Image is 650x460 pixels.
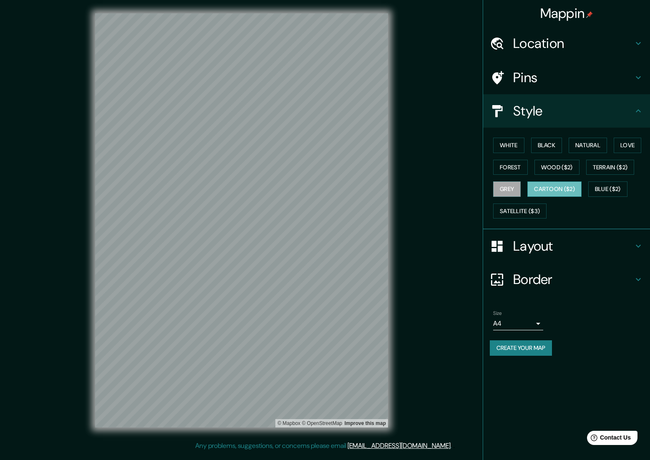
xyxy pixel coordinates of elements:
[483,263,650,296] div: Border
[195,441,452,451] p: Any problems, suggestions, or concerns please email .
[540,5,593,22] h4: Mappin
[493,181,521,197] button: Grey
[586,11,593,18] img: pin-icon.png
[493,310,502,317] label: Size
[588,181,627,197] button: Blue ($2)
[277,420,300,426] a: Mapbox
[513,103,633,119] h4: Style
[513,271,633,288] h4: Border
[302,420,342,426] a: OpenStreetMap
[483,61,650,94] div: Pins
[527,181,582,197] button: Cartoon ($2)
[490,340,552,356] button: Create your map
[483,94,650,128] div: Style
[586,160,635,175] button: Terrain ($2)
[493,138,524,153] button: White
[513,35,633,52] h4: Location
[513,238,633,254] h4: Layout
[531,138,562,153] button: Black
[493,160,528,175] button: Forest
[614,138,641,153] button: Love
[453,441,455,451] div: .
[483,229,650,263] div: Layout
[569,138,607,153] button: Natural
[493,204,547,219] button: Satellite ($3)
[483,27,650,60] div: Location
[513,69,633,86] h4: Pins
[345,420,386,426] a: Map feedback
[493,317,543,330] div: A4
[576,427,641,451] iframe: Help widget launcher
[348,441,451,450] a: [EMAIL_ADDRESS][DOMAIN_NAME]
[452,441,453,451] div: .
[534,160,579,175] button: Wood ($2)
[95,13,388,427] canvas: Map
